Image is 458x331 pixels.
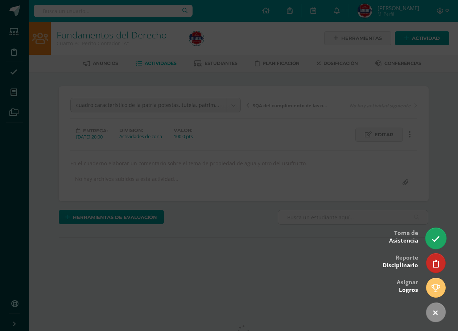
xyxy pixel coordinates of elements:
[389,237,418,244] span: Asistencia
[383,261,418,269] span: Disciplinario
[399,286,418,294] span: Logros
[397,274,418,297] div: Asignar
[383,249,418,273] div: Reporte
[389,224,418,248] div: Toma de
